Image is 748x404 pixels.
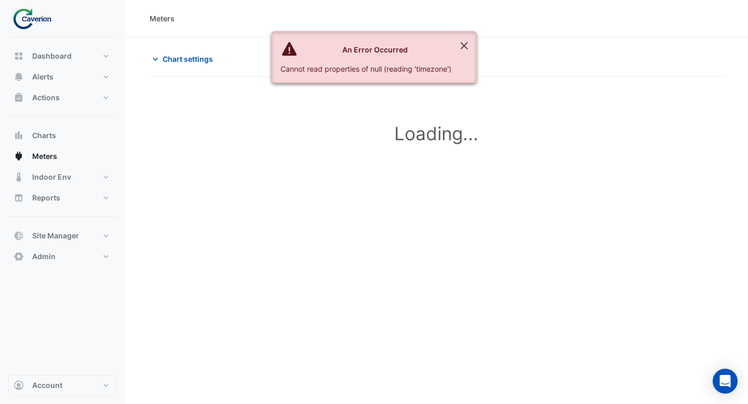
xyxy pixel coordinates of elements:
app-icon: Charts [14,130,24,141]
h1: Loading... [166,123,706,144]
app-icon: Admin [14,251,24,262]
app-icon: Alerts [14,72,24,82]
app-icon: Reports [14,193,24,203]
button: Actions [8,87,116,108]
button: Alerts [8,66,116,87]
button: Dashboard [8,46,116,66]
span: Indoor Env [32,172,71,182]
button: Meters [8,146,116,167]
button: Reports [8,187,116,208]
span: Reports [32,193,60,203]
span: Admin [32,251,56,262]
button: Close [452,32,476,60]
img: Company Logo [12,8,59,29]
span: Charts [32,130,56,141]
div: Cannot read properties of null (reading 'timezone') [280,63,451,74]
app-icon: Meters [14,151,24,161]
span: Site Manager [32,231,79,241]
span: Account [32,380,62,390]
button: Site Manager [8,225,116,246]
app-icon: Actions [14,92,24,103]
button: Account [8,375,116,396]
button: Chart settings [150,50,220,68]
strong: An Error Occurred [342,45,408,54]
button: Admin [8,246,116,267]
span: Chart settings [163,53,213,64]
span: Alerts [32,72,54,82]
button: Indoor Env [8,167,116,187]
div: Open Intercom Messenger [713,369,738,394]
button: Charts [8,125,116,146]
app-icon: Indoor Env [14,172,24,182]
span: Actions [32,92,60,103]
app-icon: Dashboard [14,51,24,61]
span: Dashboard [32,51,72,61]
app-icon: Site Manager [14,231,24,241]
div: Meters [150,13,175,24]
span: Meters [32,151,57,161]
